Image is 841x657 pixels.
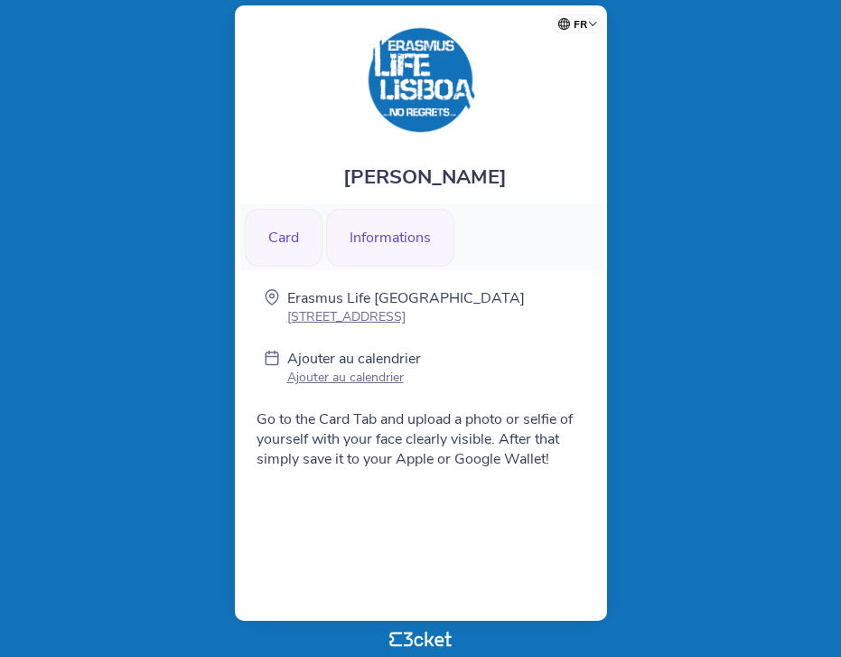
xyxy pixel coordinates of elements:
[245,209,322,267] div: Card
[326,226,454,246] a: Informations
[364,23,477,136] img: Erasmus Life Lisboa Card 2025
[326,209,454,267] div: Informations
[287,349,421,390] a: Ajouter au calendrier Ajouter au calendrier
[287,308,525,325] p: [STREET_ADDRESS]
[287,369,421,386] p: Ajouter au calendrier
[287,288,525,325] a: Erasmus Life [GEOGRAPHIC_DATA] [STREET_ADDRESS]
[343,164,507,191] span: [PERSON_NAME]
[245,226,322,246] a: Card
[287,349,421,369] p: Ajouter au calendrier
[257,409,573,469] span: Go to the Card Tab and upload a photo or selfie of yourself with your face clearly visible. After...
[287,288,525,308] p: Erasmus Life [GEOGRAPHIC_DATA]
